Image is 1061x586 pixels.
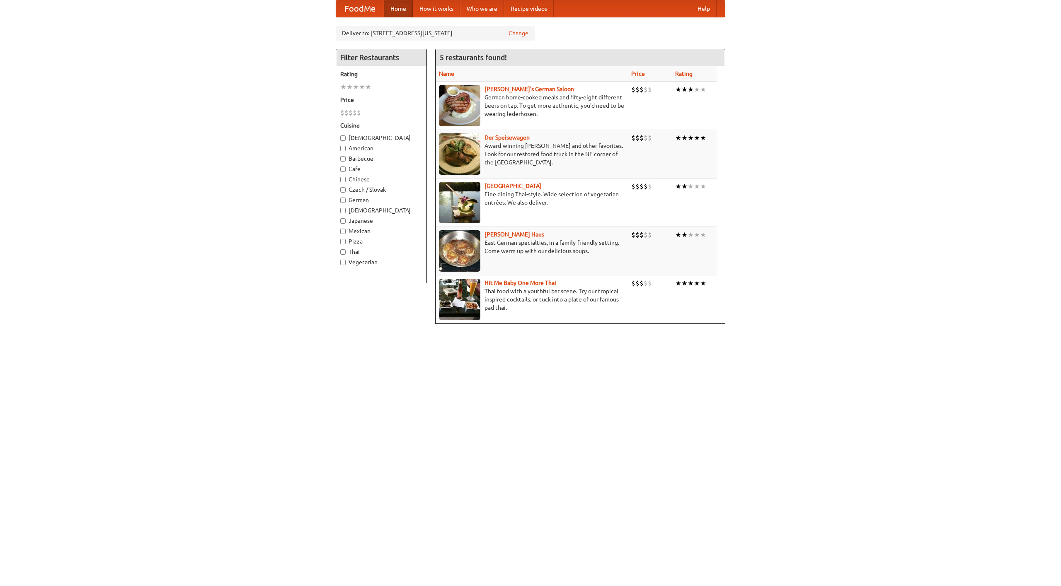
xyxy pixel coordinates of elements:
p: East German specialties, in a family-friendly setting. Come warm up with our delicious soups. [439,239,625,255]
li: $ [635,279,640,288]
li: ★ [681,230,688,239]
a: Change [509,29,528,37]
li: ★ [675,85,681,94]
li: ★ [340,82,346,92]
li: $ [640,182,644,191]
li: $ [631,279,635,288]
li: ★ [681,85,688,94]
input: Barbecue [340,156,346,162]
input: Thai [340,249,346,255]
input: Chinese [340,177,346,182]
p: Thai food with a youthful bar scene. Try our tropical inspired cocktails, or tuck into a plate of... [439,287,625,312]
input: Japanese [340,218,346,224]
li: ★ [688,182,694,191]
li: $ [340,108,344,117]
label: Thai [340,248,422,256]
p: Award-winning [PERSON_NAME] and other favorites. Look for our restored food truck in the NE corne... [439,142,625,166]
li: ★ [700,182,706,191]
li: $ [640,133,644,142]
a: Price [631,70,645,77]
li: ★ [700,85,706,94]
li: ★ [688,230,694,239]
a: Help [691,0,717,17]
li: ★ [688,85,694,94]
li: $ [635,182,640,191]
label: Vegetarian [340,258,422,266]
li: $ [648,182,652,191]
li: ★ [353,82,359,92]
li: ★ [694,133,700,142]
input: Czech / Slovak [340,187,346,193]
li: $ [349,108,353,117]
b: Hit Me Baby One More Thai [484,280,556,286]
li: ★ [365,82,371,92]
li: $ [631,182,635,191]
li: ★ [681,133,688,142]
label: Cafe [340,165,422,173]
li: ★ [688,133,694,142]
li: ★ [694,182,700,191]
ng-pluralize: 5 restaurants found! [440,53,507,61]
a: [PERSON_NAME]'s German Saloon [484,86,574,92]
label: Chinese [340,175,422,183]
li: $ [644,279,648,288]
a: FoodMe [336,0,384,17]
a: [PERSON_NAME] Haus [484,231,544,238]
input: Pizza [340,239,346,244]
li: $ [644,182,648,191]
label: Pizza [340,237,422,246]
li: ★ [675,182,681,191]
img: speisewagen.jpg [439,133,480,175]
li: ★ [675,133,681,142]
label: Japanese [340,217,422,225]
a: How it works [413,0,460,17]
input: [DEMOGRAPHIC_DATA] [340,135,346,141]
li: $ [353,108,357,117]
div: Deliver to: [STREET_ADDRESS][US_STATE] [336,26,535,41]
a: Who we are [460,0,504,17]
li: $ [631,85,635,94]
label: Barbecue [340,154,422,163]
h5: Rating [340,70,422,78]
img: babythai.jpg [439,279,480,320]
label: German [340,196,422,204]
li: ★ [700,230,706,239]
li: ★ [694,230,700,239]
li: ★ [700,279,706,288]
li: $ [344,108,349,117]
a: Rating [675,70,693,77]
a: Recipe videos [504,0,554,17]
li: ★ [681,279,688,288]
li: ★ [694,279,700,288]
input: American [340,146,346,151]
img: kohlhaus.jpg [439,230,480,272]
li: $ [631,133,635,142]
label: Czech / Slovak [340,186,422,194]
li: ★ [681,182,688,191]
li: ★ [675,279,681,288]
li: $ [631,230,635,239]
label: [DEMOGRAPHIC_DATA] [340,206,422,215]
li: $ [640,85,644,94]
label: American [340,144,422,152]
input: Mexican [340,229,346,234]
li: $ [640,279,644,288]
img: satay.jpg [439,182,480,223]
a: Name [439,70,454,77]
li: ★ [694,85,700,94]
a: Home [384,0,413,17]
li: $ [357,108,361,117]
a: [GEOGRAPHIC_DATA] [484,183,541,189]
li: $ [635,85,640,94]
li: $ [644,133,648,142]
li: ★ [359,82,365,92]
input: German [340,198,346,203]
li: ★ [688,279,694,288]
input: [DEMOGRAPHIC_DATA] [340,208,346,213]
li: $ [644,230,648,239]
h4: Filter Restaurants [336,49,426,66]
li: $ [648,230,652,239]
